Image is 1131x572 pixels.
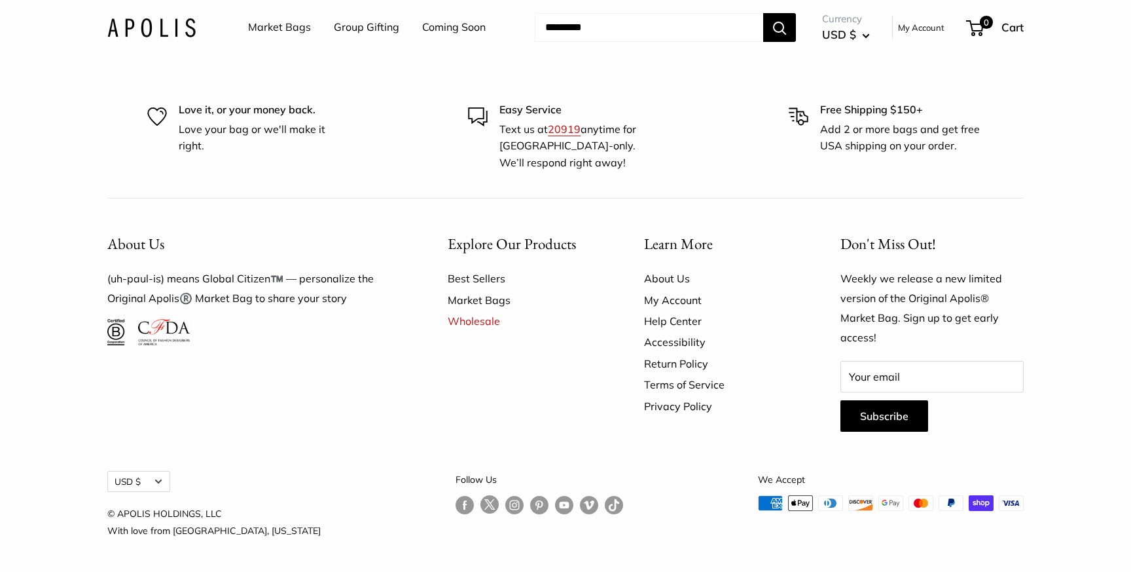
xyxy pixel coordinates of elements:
[107,505,321,539] p: © APOLIS HOLDINGS, LLC With love from [GEOGRAPHIC_DATA], [US_STATE]
[822,24,870,45] button: USD $
[555,495,573,514] a: Follow us on YouTube
[422,18,486,37] a: Coming Soon
[644,353,795,374] a: Return Policy
[530,495,548,514] a: Follow us on Pinterest
[499,102,663,119] p: Easy Service
[107,319,125,345] img: Certified B Corporation
[644,396,795,417] a: Privacy Policy
[456,495,474,514] a: Follow us on Facebook
[763,13,796,42] button: Search
[448,311,598,332] a: Wholesale
[334,18,399,37] a: Group Gifting
[644,332,795,353] a: Accessibility
[820,102,984,119] p: Free Shipping $150+
[448,231,598,257] button: Explore Our Products
[535,13,763,42] input: Search...
[107,18,196,37] img: Apolis
[758,471,1024,488] p: We Accept
[820,121,984,155] p: Add 2 or more bags and get free USA shipping on your order.
[644,311,795,332] a: Help Center
[644,290,795,311] a: My Account
[822,28,856,41] span: USD $
[107,269,402,309] p: (uh-paul-is) means Global Citizen™️ — personalize the Original Apolis®️ Market Bag to share your ...
[580,495,598,514] a: Follow us on Vimeo
[548,123,581,136] a: 20919
[248,18,311,37] a: Market Bags
[840,400,928,432] button: Subscribe
[448,290,598,311] a: Market Bags
[107,471,170,492] button: USD $
[107,234,164,254] span: About Us
[967,17,1024,38] a: 0 Cart
[456,471,623,488] p: Follow Us
[179,121,342,155] p: Love your bag or we'll make it right.
[605,495,623,514] a: Follow us on Tumblr
[448,234,576,254] span: Explore Our Products
[644,268,795,289] a: About Us
[980,16,993,29] span: 0
[840,231,1024,257] p: Don't Miss Out!
[448,268,598,289] a: Best Sellers
[505,495,524,514] a: Follow us on Instagram
[898,20,944,35] a: My Account
[480,495,499,519] a: Follow us on Twitter
[138,319,190,345] img: Council of Fashion Designers of America Member
[822,10,870,28] span: Currency
[644,374,795,395] a: Terms of Service
[499,121,663,172] p: Text us at anytime for [GEOGRAPHIC_DATA]-only. We’ll respond right away!
[840,269,1024,348] p: Weekly we release a new limited version of the Original Apolis® Market Bag. Sign up to get early ...
[1001,20,1024,34] span: Cart
[179,102,342,119] p: Love it, or your money back.
[644,234,713,254] span: Learn More
[644,231,795,257] button: Learn More
[107,231,402,257] button: About Us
